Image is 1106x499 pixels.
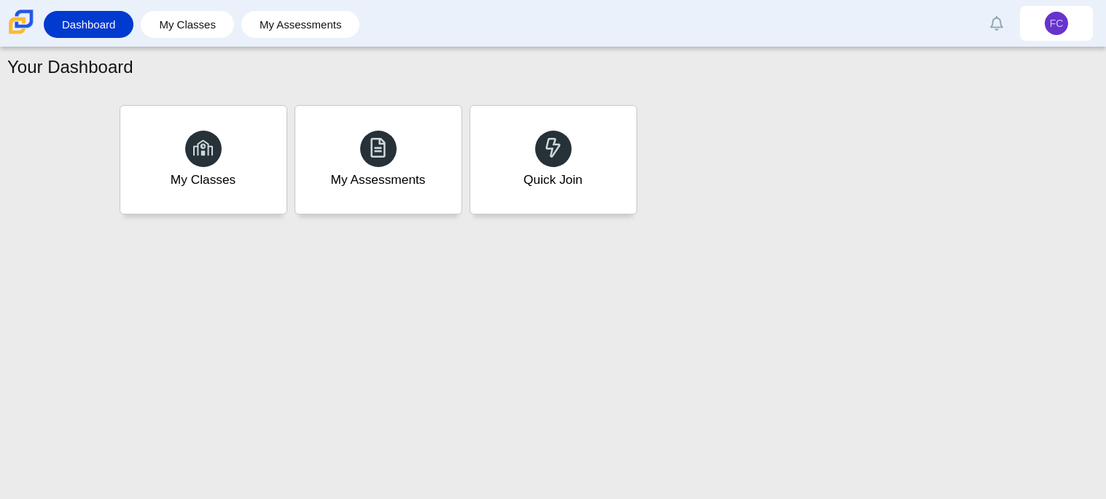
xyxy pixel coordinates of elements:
a: Alerts [981,7,1013,39]
a: My Classes [148,11,227,38]
div: My Assessments [331,171,426,189]
a: FC [1020,6,1093,41]
span: FC [1050,18,1064,28]
a: My Classes [120,105,287,214]
div: Quick Join [523,171,583,189]
img: Carmen School of Science & Technology [6,7,36,37]
a: My Assessments [249,11,353,38]
a: Dashboard [51,11,126,38]
a: Carmen School of Science & Technology [6,27,36,39]
h1: Your Dashboard [7,55,133,80]
div: My Classes [171,171,236,189]
a: My Assessments [295,105,462,214]
a: Quick Join [470,105,637,214]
